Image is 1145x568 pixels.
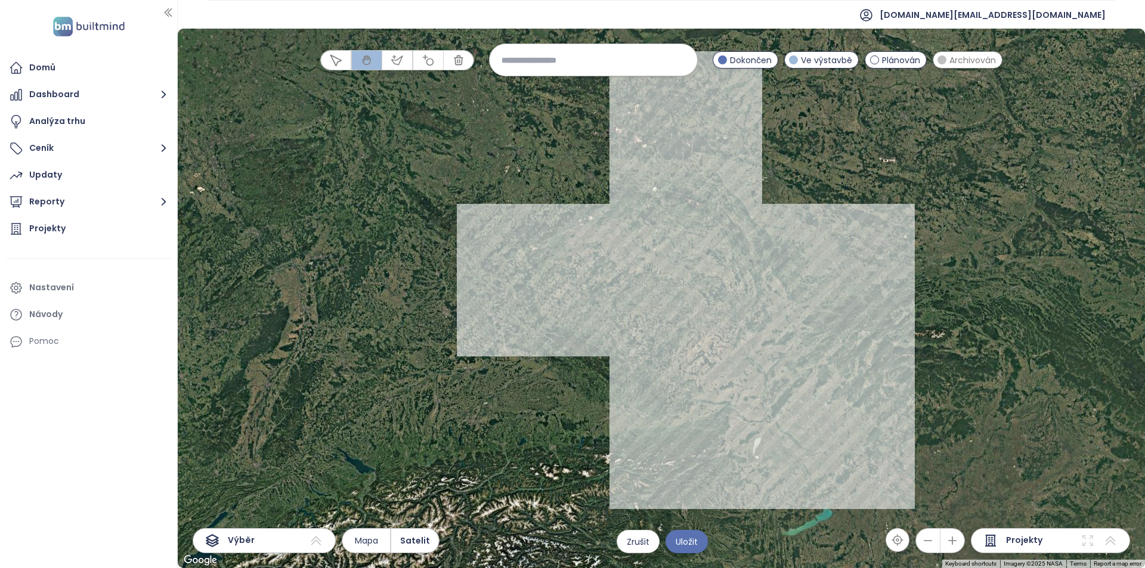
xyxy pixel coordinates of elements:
span: Satelit [400,534,430,547]
a: Updaty [6,163,171,187]
a: Návody [6,303,171,327]
a: Report a map error [1094,560,1141,567]
span: Dokončen [730,54,772,67]
button: Satelit [391,529,439,553]
a: Projekty [6,217,171,241]
span: Uložit [676,535,698,548]
span: Ve výstavbě [801,54,852,67]
a: Domů [6,56,171,80]
span: Imagery ©2025 NASA [1004,560,1063,567]
div: Domů [29,60,55,75]
a: Terms (opens in new tab) [1070,560,1087,567]
a: Open this area in Google Maps (opens a new window) [181,553,220,568]
button: Uložit [666,530,708,553]
img: Google [181,553,220,568]
span: Mapa [355,534,378,547]
button: Keyboard shortcuts [945,560,997,568]
div: Updaty [29,167,62,182]
span: Výběr [228,533,255,548]
button: Zrušit [617,530,660,553]
span: Zrušit [627,535,649,548]
div: Pomoc [6,330,171,353]
button: Ceník [6,136,171,160]
img: logo [49,14,128,39]
div: Analýza trhu [29,114,85,129]
button: Reporty [6,190,171,214]
div: Projekty [29,221,66,236]
button: Dashboard [6,83,171,107]
span: [DOMAIN_NAME][EMAIL_ADDRESS][DOMAIN_NAME] [880,1,1106,29]
a: Analýza trhu [6,110,171,134]
button: Mapa [342,529,390,553]
span: Plánován [882,54,920,67]
a: Nastavení [6,276,171,300]
div: Pomoc [29,334,59,349]
div: Návody [29,307,63,322]
span: Projekty [1006,533,1042,548]
span: Archivován [949,54,996,67]
div: Nastavení [29,280,74,295]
